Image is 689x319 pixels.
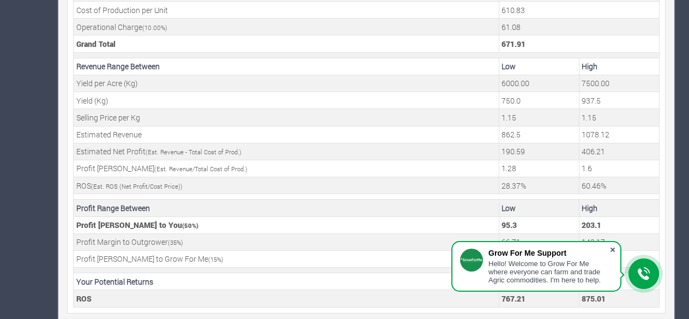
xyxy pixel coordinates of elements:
td: Your estimated minimum Profit Margin (Estimated Revenue/Total Cost of Production) [499,160,579,177]
small: ( %) [182,221,198,230]
small: (Est. Revenue - Total Cost of Prod.) [146,148,241,156]
td: Profit [PERSON_NAME] to Grow For Me [74,250,499,267]
td: Your estimated maximum Selling Price per Kg [579,109,659,126]
td: Profit Margin to Outgrower [74,233,499,250]
td: Selling Price per Kg [74,109,499,126]
small: ( %) [208,255,223,263]
td: Your estimated maximum ROS (Net Profit/Cost Price) [579,177,659,194]
td: Your estimated minimum ROS (Net Profit/Cost Price) [499,177,579,194]
td: Your Potential Maximum Return on Funding [579,290,659,307]
td: Your estimated minimum Selling Price per Kg [499,109,579,126]
div: Hello! Welcome to Grow For Me where everyone can farm and trade Agric commodities. I'm here to help. [488,260,609,284]
td: Operational Charge [74,19,499,35]
td: Outgrower Profit Margin (Min Estimated Profit * Outgrower Profit Margin) [499,233,579,250]
b: Grand Total [76,39,116,49]
b: Revenue Range Between [76,61,160,71]
td: Your estimated maximum Yield [579,92,659,109]
span: 50 [184,221,192,230]
td: ROS [74,177,499,194]
span: 10.00 [144,23,161,32]
td: This is the operational charge by Grow For Me [499,19,659,35]
b: Your Potential Returns [76,276,153,287]
td: Profit [PERSON_NAME] [74,160,499,177]
td: Outgrower Profit Margin (Max Estimated Profit * Outgrower Profit Margin) [579,233,659,250]
span: 15 [210,255,217,263]
td: Your Profit Margin (Min Estimated Profit * Profit Margin) [499,216,579,233]
td: Estimated Revenue [74,126,499,143]
td: Profit [PERSON_NAME] to You [74,216,499,233]
td: Your estimated maximum Profit Margin (Estimated Revenue/Total Cost of Production) [579,160,659,177]
b: Low [501,61,516,71]
b: Profit Range Between [76,203,150,213]
td: Cost of Production per Unit [74,2,499,19]
b: Low [501,203,516,213]
td: Estimated Net Profit [74,143,499,160]
td: This is the Total Cost. (Unit Cost + (Operational Charge * Unit Cost)) * No of Units [499,35,659,52]
small: (Est. Revenue/Total Cost of Prod.) [154,165,247,173]
small: (Est. ROS (Net Profit/Cost Price)) [91,182,183,190]
td: This is the cost of a Unit [499,2,659,19]
b: High [582,203,597,213]
small: ( %) [142,23,167,32]
td: Your estimated Profit to be made (Estimated Revenue - Total Cost of Production) [579,143,659,160]
td: ROS [74,290,499,307]
small: ( %) [168,238,183,246]
td: Your Profit Margin (Max Estimated Profit * Profit Margin) [579,216,659,233]
b: High [582,61,597,71]
td: Yield (Kg) [74,92,499,109]
td: Your Potential Minimum Return on Funding [499,290,579,307]
td: Yield per Acre (Kg) [74,75,499,92]
td: Your estimated maximum Yield per Acre [579,75,659,92]
td: Your estimated minimum Yield per Acre [499,75,579,92]
td: Your estimated Revenue expected (Grand Total * Max. Est. Revenue Percentage) [579,126,659,143]
span: 35 [170,238,177,246]
td: Your estimated Profit to be made (Estimated Revenue - Total Cost of Production) [499,143,579,160]
td: Your estimated minimum Yield [499,92,579,109]
td: Your estimated Revenue expected (Grand Total * Min. Est. Revenue Percentage) [499,126,579,143]
div: Grow For Me Support [488,249,609,257]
